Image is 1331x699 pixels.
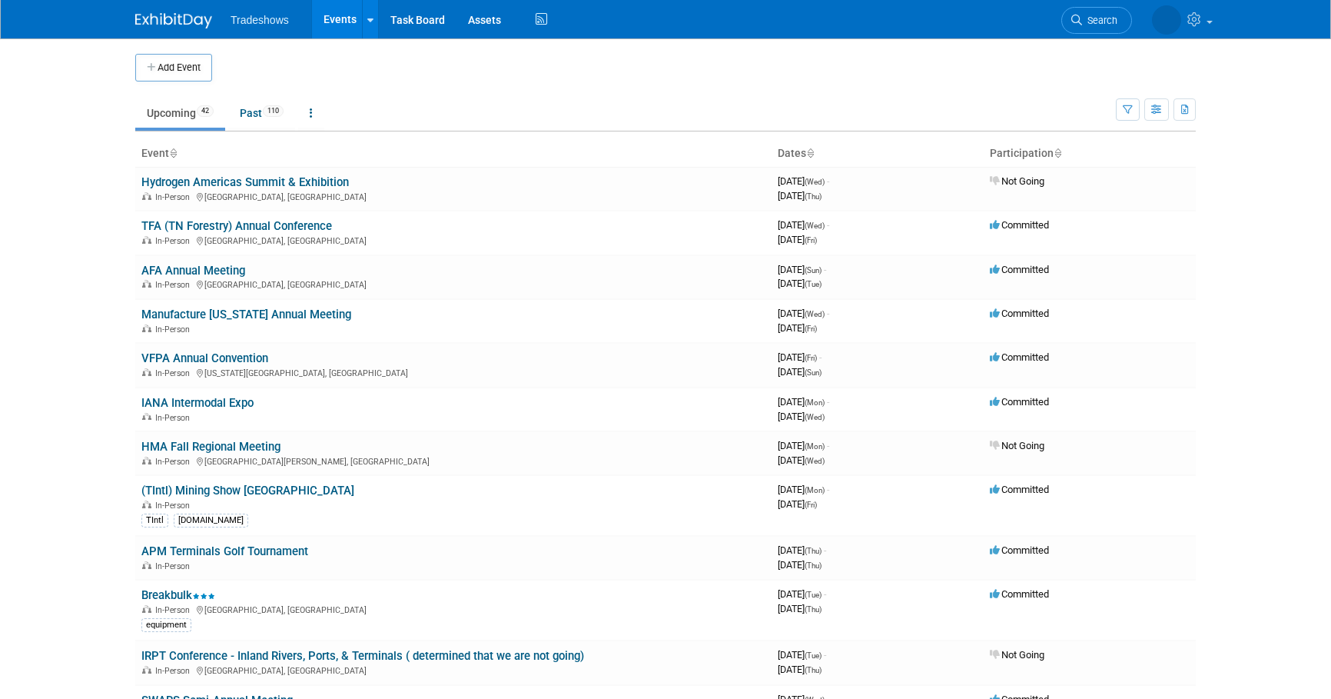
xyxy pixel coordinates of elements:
[824,264,826,275] span: -
[805,547,822,555] span: (Thu)
[155,605,194,615] span: In-Person
[778,396,829,408] span: [DATE]
[142,561,151,569] img: In-Person Event
[827,396,829,408] span: -
[805,325,817,333] span: (Fri)
[155,368,194,378] span: In-Person
[778,175,829,187] span: [DATE]
[990,588,1049,600] span: Committed
[824,544,826,556] span: -
[142,605,151,613] img: In-Person Event
[772,141,984,167] th: Dates
[141,396,254,410] a: IANA Intermodal Expo
[141,278,765,290] div: [GEOGRAPHIC_DATA], [GEOGRAPHIC_DATA]
[141,219,332,233] a: TFA (TN Forestry) Annual Conference
[141,351,268,365] a: VFPA Annual Convention
[805,368,822,377] span: (Sun)
[990,544,1049,556] span: Committed
[141,664,765,676] div: [GEOGRAPHIC_DATA], [GEOGRAPHIC_DATA]
[142,413,151,421] img: In-Person Event
[142,368,151,376] img: In-Person Event
[805,501,817,509] span: (Fri)
[805,591,822,599] span: (Tue)
[141,454,765,467] div: [GEOGRAPHIC_DATA][PERSON_NAME], [GEOGRAPHIC_DATA]
[778,484,829,495] span: [DATE]
[141,618,191,632] div: equipment
[805,266,822,275] span: (Sun)
[141,366,765,378] div: [US_STATE][GEOGRAPHIC_DATA], [GEOGRAPHIC_DATA]
[778,411,825,422] span: [DATE]
[827,440,829,451] span: -
[174,514,248,528] div: [DOMAIN_NAME]
[990,308,1049,319] span: Committed
[155,236,194,246] span: In-Person
[141,234,765,246] div: [GEOGRAPHIC_DATA], [GEOGRAPHIC_DATA]
[141,514,168,528] div: TIntl
[155,280,194,290] span: In-Person
[155,561,194,571] span: In-Person
[778,454,825,466] span: [DATE]
[197,105,214,117] span: 42
[141,440,280,454] a: HMA Fall Regional Meeting
[805,457,825,465] span: (Wed)
[1152,5,1181,35] img: Matlyn Lowrey
[155,192,194,202] span: In-Person
[806,147,814,159] a: Sort by Start Date
[778,322,817,334] span: [DATE]
[1061,7,1132,34] a: Search
[984,141,1196,167] th: Participation
[778,366,822,378] span: [DATE]
[231,14,289,26] span: Tradeshows
[778,544,826,556] span: [DATE]
[142,325,151,332] img: In-Person Event
[135,54,212,82] button: Add Event
[141,649,584,663] a: IRPT Conference - Inland Rivers, Ports, & Terminals ( determined that we are not going)
[778,234,817,245] span: [DATE]
[778,278,822,289] span: [DATE]
[141,190,765,202] div: [GEOGRAPHIC_DATA], [GEOGRAPHIC_DATA]
[778,219,829,231] span: [DATE]
[990,484,1049,495] span: Committed
[805,398,825,407] span: (Mon)
[805,178,825,186] span: (Wed)
[263,105,284,117] span: 110
[228,98,295,128] a: Past110
[142,501,151,508] img: In-Person Event
[824,588,826,600] span: -
[805,192,822,201] span: (Thu)
[990,175,1044,187] span: Not Going
[805,605,822,614] span: (Thu)
[141,484,354,498] a: (TIntl) Mining Show [GEOGRAPHIC_DATA]
[778,308,829,319] span: [DATE]
[135,13,212,28] img: ExhibitDay
[1082,15,1117,26] span: Search
[778,649,826,661] span: [DATE]
[824,649,826,661] span: -
[990,440,1044,451] span: Not Going
[135,141,772,167] th: Event
[142,192,151,200] img: In-Person Event
[819,351,822,363] span: -
[990,219,1049,231] span: Committed
[135,98,225,128] a: Upcoming42
[141,603,765,615] div: [GEOGRAPHIC_DATA], [GEOGRAPHIC_DATA]
[805,236,817,245] span: (Fri)
[141,175,349,189] a: Hydrogen Americas Summit & Exhibition
[805,354,817,362] span: (Fri)
[142,457,151,464] img: In-Person Event
[142,236,151,244] img: In-Person Event
[827,308,829,319] span: -
[990,396,1049,408] span: Committed
[805,561,822,570] span: (Thu)
[805,280,822,288] span: (Tue)
[805,413,825,421] span: (Wed)
[990,649,1044,661] span: Not Going
[805,442,825,451] span: (Mon)
[827,219,829,231] span: -
[778,603,822,614] span: [DATE]
[778,498,817,510] span: [DATE]
[155,325,194,335] span: In-Person
[778,264,826,275] span: [DATE]
[778,664,822,675] span: [DATE]
[778,351,822,363] span: [DATE]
